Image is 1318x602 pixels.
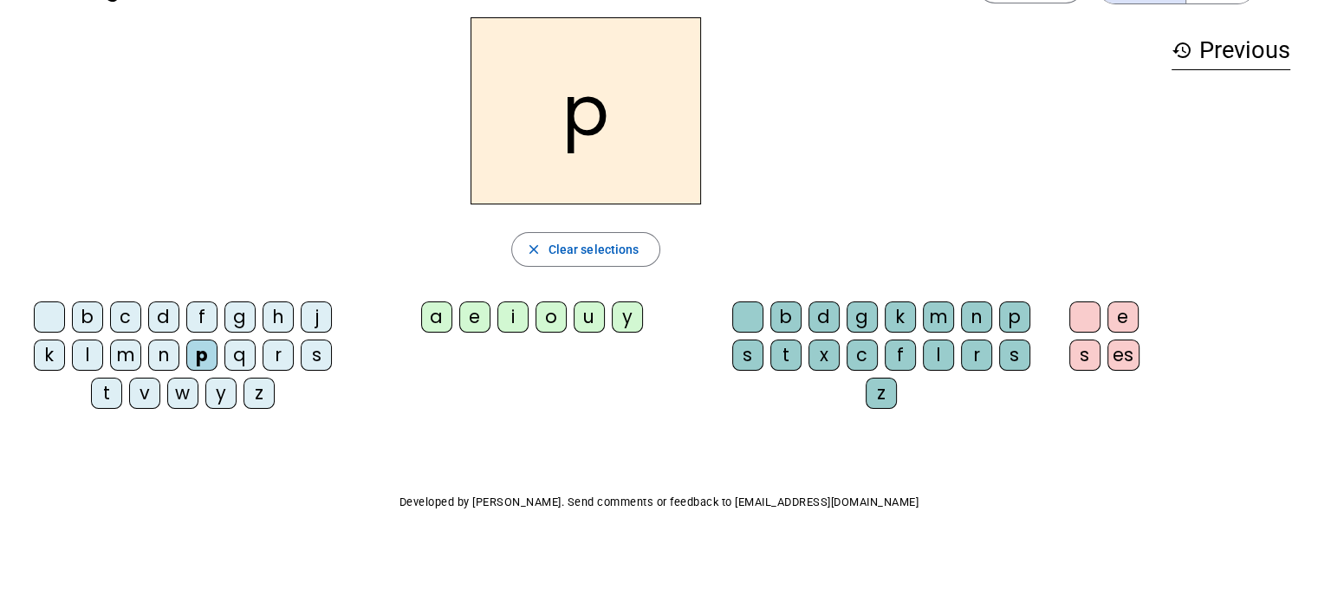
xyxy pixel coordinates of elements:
[612,301,643,333] div: y
[224,340,256,371] div: q
[923,340,954,371] div: l
[866,378,897,409] div: z
[549,239,640,260] span: Clear selections
[847,340,878,371] div: c
[885,301,916,333] div: k
[129,378,160,409] div: v
[526,242,542,257] mat-icon: close
[923,301,954,333] div: m
[999,340,1030,371] div: s
[148,301,179,333] div: d
[1107,340,1139,371] div: es
[91,378,122,409] div: t
[471,17,701,204] h2: p
[110,340,141,371] div: m
[205,378,237,409] div: y
[770,340,802,371] div: t
[732,340,763,371] div: s
[497,301,529,333] div: i
[1107,301,1139,333] div: e
[167,378,198,409] div: w
[301,340,332,371] div: s
[536,301,567,333] div: o
[1172,31,1290,70] h3: Previous
[186,301,218,333] div: f
[72,340,103,371] div: l
[961,340,992,371] div: r
[263,340,294,371] div: r
[34,340,65,371] div: k
[263,301,294,333] div: h
[1069,340,1100,371] div: s
[999,301,1030,333] div: p
[243,378,275,409] div: z
[511,232,661,267] button: Clear selections
[808,340,840,371] div: x
[574,301,605,333] div: u
[186,340,218,371] div: p
[961,301,992,333] div: n
[224,301,256,333] div: g
[770,301,802,333] div: b
[14,492,1304,513] p: Developed by [PERSON_NAME]. Send comments or feedback to [EMAIL_ADDRESS][DOMAIN_NAME]
[885,340,916,371] div: f
[808,301,840,333] div: d
[72,301,103,333] div: b
[148,340,179,371] div: n
[459,301,490,333] div: e
[301,301,332,333] div: j
[421,301,452,333] div: a
[847,301,878,333] div: g
[1172,40,1192,61] mat-icon: history
[110,301,141,333] div: c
